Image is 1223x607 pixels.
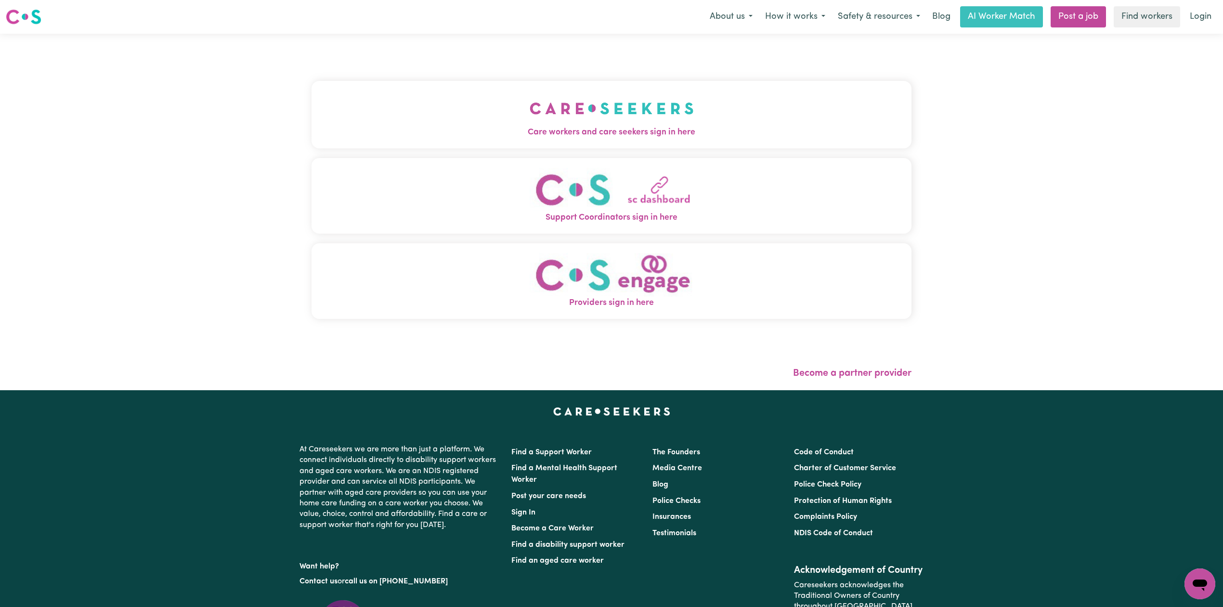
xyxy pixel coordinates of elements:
button: Safety & resources [832,7,926,27]
span: Providers sign in here [312,297,911,309]
button: How it works [759,7,832,27]
button: Support Coordinators sign in here [312,158,911,234]
a: Become a Care Worker [511,525,594,532]
a: AI Worker Match [960,6,1043,27]
a: Media Centre [652,464,702,472]
a: NDIS Code of Conduct [794,529,873,537]
a: Testimonials [652,529,696,537]
a: Become a partner provider [793,369,911,378]
a: Login [1184,6,1217,27]
a: Protection of Human Rights [794,497,892,505]
a: Find a disability support worker [511,541,625,549]
a: Police Check Policy [794,481,861,488]
a: Careseekers home page [553,408,670,415]
a: Police Checks [652,497,701,505]
a: Sign In [511,509,535,516]
a: Insurances [652,513,691,521]
button: Care workers and care seekers sign in here [312,81,911,148]
a: The Founders [652,449,700,456]
a: Post your care needs [511,492,586,500]
h2: Acknowledgement of Country [794,565,924,576]
a: Charter of Customer Service [794,464,896,472]
span: Support Coordinators sign in here [312,211,911,224]
a: Code of Conduct [794,449,854,456]
a: call us on [PHONE_NUMBER] [345,578,448,585]
img: Careseekers logo [6,8,41,26]
a: Careseekers logo [6,6,41,28]
a: Find an aged care worker [511,557,604,565]
a: Post a job [1051,6,1106,27]
button: Providers sign in here [312,243,911,319]
p: At Careseekers we are more than just a platform. We connect individuals directly to disability su... [299,440,500,534]
a: Find a Mental Health Support Worker [511,464,617,484]
iframe: Button to launch messaging window [1184,568,1215,599]
button: About us [703,7,759,27]
a: Find workers [1114,6,1180,27]
p: or [299,572,500,591]
a: Complaints Policy [794,513,857,521]
span: Care workers and care seekers sign in here [312,126,911,139]
p: Want help? [299,557,500,572]
a: Find a Support Worker [511,449,592,456]
a: Blog [926,6,956,27]
a: Contact us [299,578,338,585]
a: Blog [652,481,668,488]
